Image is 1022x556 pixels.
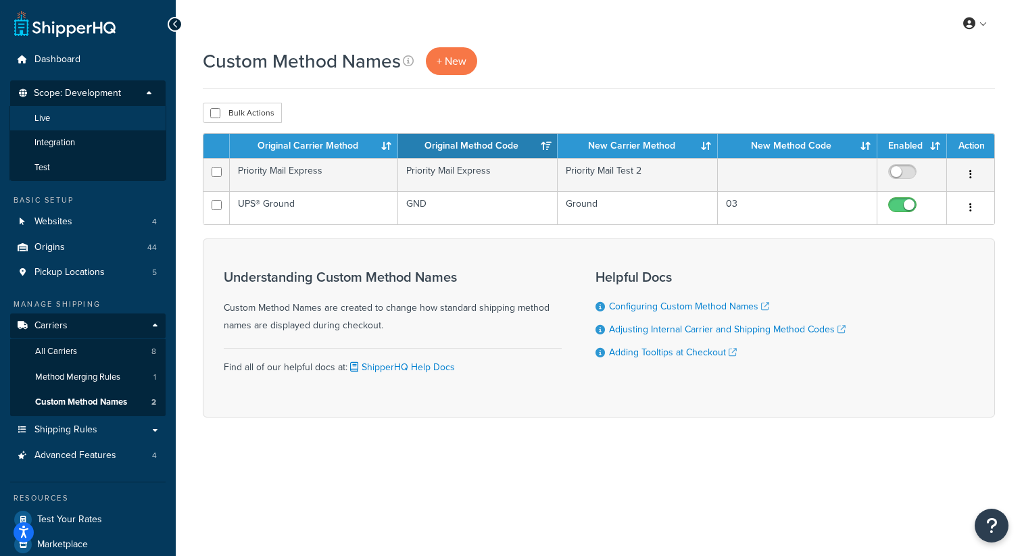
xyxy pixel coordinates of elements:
[609,322,846,336] a: Adjusting Internal Carrier and Shipping Method Codes
[35,397,127,408] span: Custom Method Names
[10,443,166,468] li: Advanced Features
[153,372,156,383] span: 1
[877,134,947,158] th: Enabled: activate to sort column ascending
[947,134,994,158] th: Action
[35,372,120,383] span: Method Merging Rules
[437,53,466,69] span: + New
[426,47,477,75] a: + New
[398,158,558,191] td: Priority Mail Express
[34,450,116,461] span: Advanced Features
[398,191,558,224] td: GND
[34,137,75,149] span: Integration
[10,443,166,468] a: Advanced Features 4
[10,365,166,390] li: Method Merging Rules
[10,365,166,390] a: Method Merging Rules 1
[10,390,166,415] li: Custom Method Names
[558,158,717,191] td: Priority Mail Test 2
[34,320,68,332] span: Carriers
[203,48,401,74] h1: Custom Method Names
[224,348,562,376] div: Find all of our helpful docs at:
[10,390,166,415] a: Custom Method Names 2
[10,235,166,260] li: Origins
[9,130,166,155] li: Integration
[34,88,121,99] span: Scope: Development
[230,191,398,224] td: UPS® Ground
[151,346,156,357] span: 8
[10,313,166,338] a: Carriers
[34,242,65,253] span: Origins
[609,299,769,313] a: Configuring Custom Method Names
[37,539,88,551] span: Marketplace
[224,270,562,334] div: Custom Method Names are created to change how standard shipping method names are displayed during...
[9,155,166,180] li: Test
[37,514,102,526] span: Test Your Rates
[203,103,282,123] button: Bulk Actions
[10,339,166,364] li: All Carriers
[718,134,877,158] th: New Method Code: activate to sort column ascending
[10,492,166,504] div: Resources
[34,113,50,124] span: Live
[10,299,166,310] div: Manage Shipping
[718,191,877,224] td: 03
[10,418,166,443] a: Shipping Rules
[34,267,105,278] span: Pickup Locations
[398,134,558,158] th: Original Method Code: activate to sort column ascending
[152,216,157,228] span: 4
[34,54,80,66] span: Dashboard
[14,10,116,37] a: ShipperHQ Home
[10,195,166,206] div: Basic Setup
[34,162,50,174] span: Test
[10,339,166,364] a: All Carriers 8
[609,345,737,359] a: Adding Tooltips at Checkout
[347,360,455,374] a: ShipperHQ Help Docs
[10,235,166,260] a: Origins 44
[35,346,77,357] span: All Carriers
[10,260,166,285] li: Pickup Locations
[595,270,846,284] h3: Helpful Docs
[152,267,157,278] span: 5
[9,106,166,131] li: Live
[10,209,166,234] a: Websites 4
[558,191,717,224] td: Ground
[224,270,562,284] h3: Understanding Custom Method Names
[151,397,156,408] span: 2
[10,209,166,234] li: Websites
[34,424,97,436] span: Shipping Rules
[10,260,166,285] a: Pickup Locations 5
[10,507,166,532] a: Test Your Rates
[152,450,157,461] span: 4
[147,242,157,253] span: 44
[975,509,1008,542] button: Open Resource Center
[34,216,72,228] span: Websites
[10,313,166,416] li: Carriers
[10,47,166,72] a: Dashboard
[230,134,398,158] th: Original Carrier Method: activate to sort column ascending
[558,134,717,158] th: New Carrier Method: activate to sort column ascending
[230,158,398,191] td: Priority Mail Express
